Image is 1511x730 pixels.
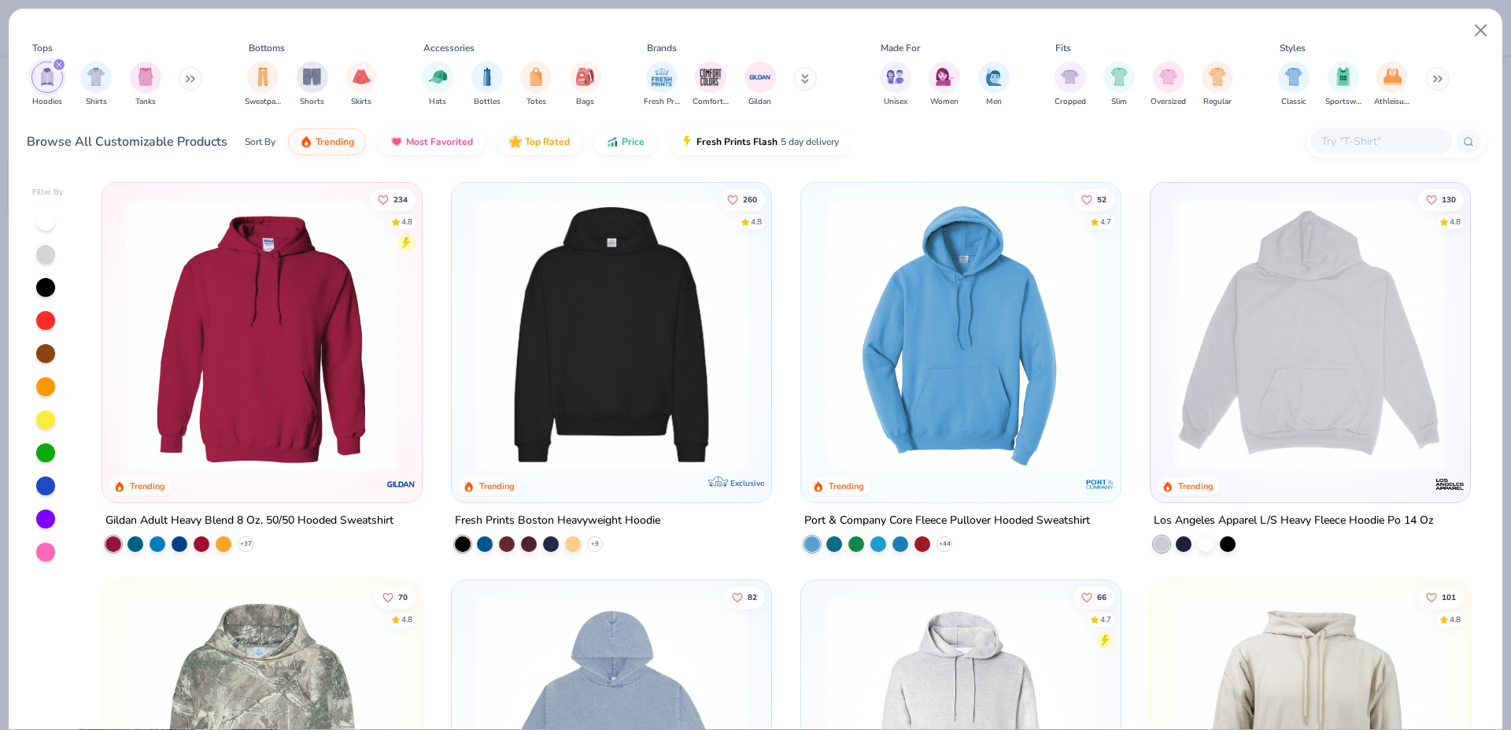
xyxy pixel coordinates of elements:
button: filter button [978,61,1010,108]
div: Made For [881,41,920,55]
img: Cropped Image [1061,68,1079,86]
img: Shirts Image [87,68,105,86]
div: filter for Skirts [345,61,377,108]
span: + 44 [938,539,950,549]
img: Shorts Image [303,68,321,86]
div: Filter By [32,187,64,198]
span: 70 [399,593,408,601]
button: filter button [1325,61,1361,108]
input: Try "T-Shirt" [1320,132,1441,150]
div: filter for Bags [570,61,601,108]
button: filter button [1278,61,1310,108]
img: TopRated.gif [509,135,522,148]
img: 1593a31c-dba5-4ff5-97bf-ef7c6ca295f9 [817,198,1105,471]
button: filter button [297,61,328,108]
img: Slim Image [1110,68,1128,86]
div: filter for Hoodies [31,61,63,108]
img: 6531d6c5-84f2-4e2d-81e4-76e2114e47c4 [1166,198,1454,471]
button: Like [1418,586,1464,608]
span: Shirts [86,96,107,108]
button: Like [375,586,416,608]
span: 5 day delivery [781,133,839,151]
span: 130 [1442,195,1456,203]
div: filter for Cropped [1055,61,1086,108]
button: filter button [520,61,552,108]
div: filter for Comfort Colors [693,61,729,108]
button: filter button [644,61,680,108]
img: 01756b78-01f6-4cc6-8d8a-3c30c1a0c8ac [118,198,406,471]
img: Port & Company logo [1084,469,1116,500]
div: 4.8 [751,216,762,228]
span: Most Favorited [406,135,473,148]
img: Tanks Image [137,68,154,86]
div: filter for Oversized [1151,61,1186,108]
span: Bags [576,96,594,108]
button: Like [719,188,765,210]
img: Hats Image [429,68,447,86]
div: filter for Shorts [297,61,328,108]
button: filter button [422,61,453,108]
span: Skirts [351,96,371,108]
button: filter button [130,61,161,108]
div: filter for Fresh Prints [644,61,680,108]
div: filter for Bottles [471,61,503,108]
img: 3b8e2d2b-9efc-4c57-9938-d7ab7105db2e [1104,198,1392,471]
button: filter button [1103,61,1135,108]
button: Like [371,188,416,210]
span: Hoodies [32,96,62,108]
img: Sportswear Image [1335,68,1352,86]
img: Classic Image [1285,68,1303,86]
div: Browse All Customizable Products [27,132,227,151]
div: filter for Slim [1103,61,1135,108]
div: Styles [1280,41,1306,55]
div: 4.7 [1100,613,1111,625]
div: filter for Gildan [744,61,776,108]
img: trending.gif [300,135,312,148]
div: Sort By [245,135,275,149]
span: 82 [748,593,757,601]
button: Trending [288,128,366,155]
span: + 37 [240,539,252,549]
span: Women [930,96,959,108]
span: Totes [526,96,546,108]
button: filter button [245,61,281,108]
div: Tops [32,41,53,55]
button: filter button [80,61,112,108]
img: Hoodies Image [39,68,56,86]
span: Sportswear [1325,96,1361,108]
span: Classic [1281,96,1306,108]
div: 4.7 [1100,216,1111,228]
span: Men [986,96,1002,108]
button: filter button [744,61,776,108]
button: Top Rated [497,128,582,155]
button: filter button [1202,61,1233,108]
button: filter button [880,61,911,108]
span: 52 [1097,195,1106,203]
button: Most Favorited [379,128,485,155]
img: Women Image [936,68,954,86]
img: Los Angeles Apparel logo [1433,469,1465,500]
img: Sweatpants Image [254,68,272,86]
img: Oversized Image [1159,68,1177,86]
img: Athleisure Image [1384,68,1402,86]
span: Fresh Prints Flash [696,135,778,148]
span: Sweatpants [245,96,281,108]
button: filter button [1151,61,1186,108]
img: Regular Image [1209,68,1227,86]
img: Men Image [985,68,1003,86]
div: filter for Unisex [880,61,911,108]
img: Gildan logo [386,469,417,500]
div: filter for Shirts [80,61,112,108]
div: filter for Regular [1202,61,1233,108]
span: Comfort Colors [693,96,729,108]
span: 66 [1097,593,1106,601]
img: 91acfc32-fd48-4d6b-bdad-a4c1a30ac3fc [467,198,755,471]
span: Gildan [748,96,771,108]
span: Unisex [884,96,907,108]
div: Fits [1055,41,1071,55]
button: filter button [1374,61,1410,108]
img: Gildan Image [748,65,772,89]
button: filter button [31,61,63,108]
button: filter button [345,61,377,108]
span: 101 [1442,593,1456,601]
